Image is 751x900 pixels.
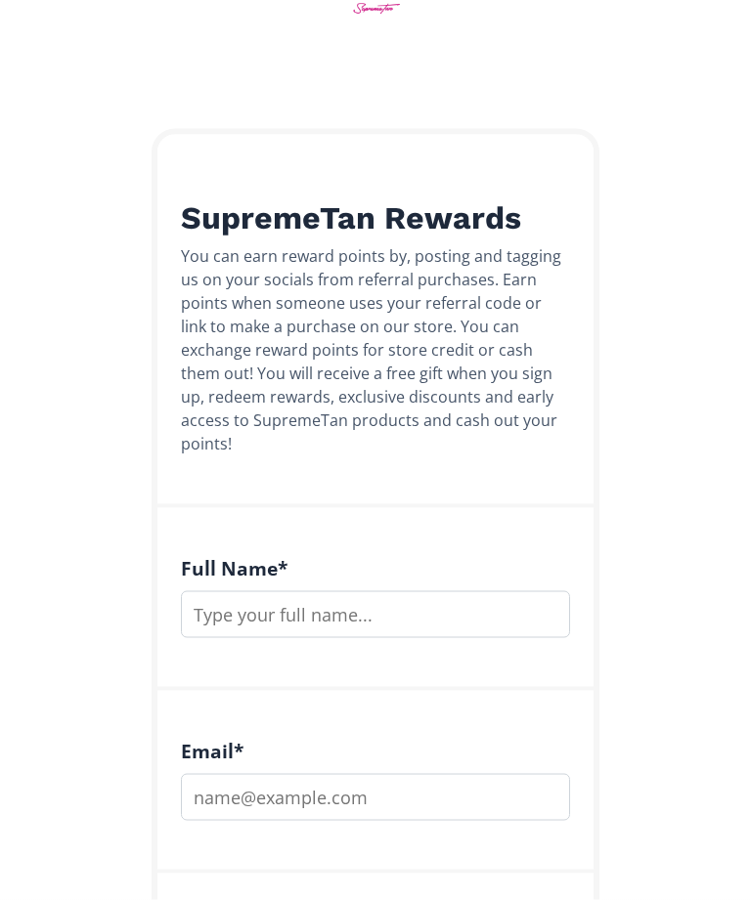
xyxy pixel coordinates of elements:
input: name@example.com [181,774,570,821]
div: You can earn reward points by, posting and tagging us on your socials from referral purchases. Ea... [181,244,570,455]
h4: Full Name * [181,557,570,579]
input: Type your full name... [181,591,570,638]
h2: SupremeTan Rewards [181,199,570,236]
h4: Email * [181,740,570,762]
